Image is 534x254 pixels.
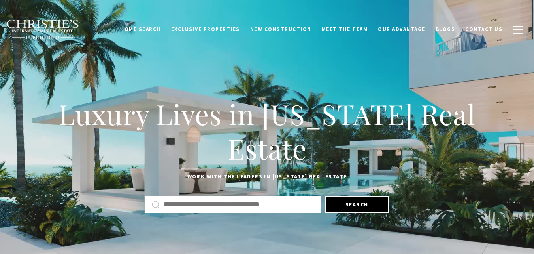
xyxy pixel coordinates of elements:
[325,196,389,213] button: Search
[166,22,245,37] a: Exclusive Properties
[436,26,455,32] span: Blogs
[115,22,166,37] a: Home Search
[250,26,311,32] span: New Construction
[378,26,425,32] span: Our Advantage
[317,22,373,37] a: Meet the Team
[20,97,514,166] h1: Luxury Lives in [US_STATE] Real Estate
[171,26,240,32] span: Exclusive Properties
[20,172,514,181] p: Work with the leaders in [US_STATE] Real Estate
[373,22,430,37] a: Our Advantage
[430,22,460,37] a: Blogs
[6,19,79,40] img: Christie's International Real Estate black text logo
[245,22,317,37] a: New Construction
[465,26,502,32] span: Contact Us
